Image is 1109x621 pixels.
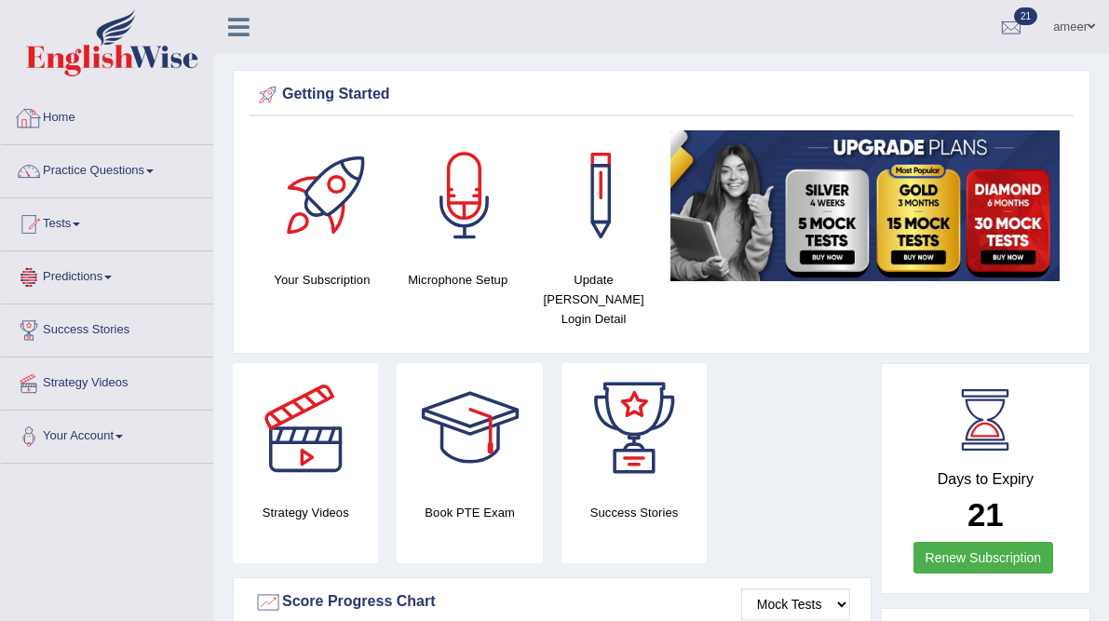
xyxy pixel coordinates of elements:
[233,503,378,522] h4: Strategy Videos
[1014,7,1037,25] span: 21
[1,358,213,404] a: Strategy Videos
[397,503,542,522] h4: Book PTE Exam
[1,198,213,245] a: Tests
[1,145,213,192] a: Practice Questions
[254,588,850,616] div: Score Progress Chart
[1,304,213,351] a: Success Stories
[399,270,517,290] h4: Microphone Setup
[254,81,1069,109] div: Getting Started
[902,471,1069,488] h4: Days to Expiry
[913,542,1054,574] a: Renew Subscription
[967,496,1004,533] b: 21
[264,270,381,290] h4: Your Subscription
[1,411,213,457] a: Your Account
[535,270,653,329] h4: Update [PERSON_NAME] Login Detail
[670,130,1060,281] img: small5.jpg
[561,503,707,522] h4: Success Stories
[1,251,213,298] a: Predictions
[1,92,213,139] a: Home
